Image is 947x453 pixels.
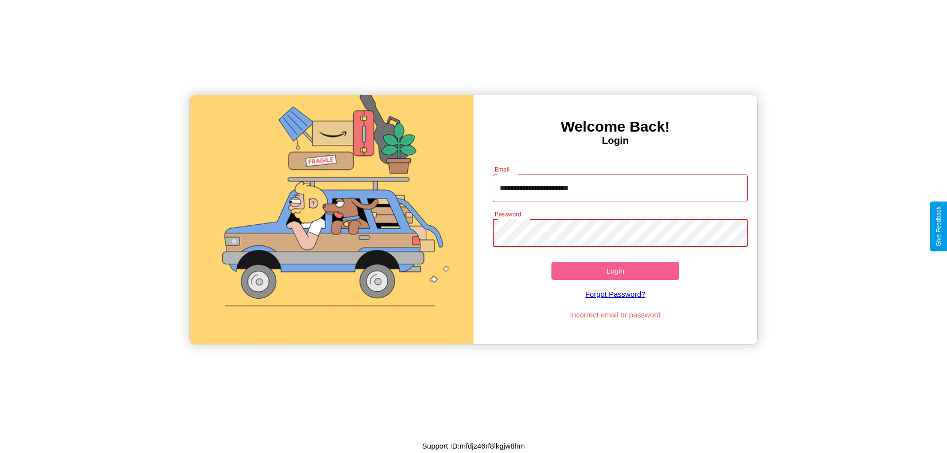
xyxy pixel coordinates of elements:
h4: Login [473,135,757,146]
button: Login [551,262,679,280]
img: gif [190,95,473,344]
label: Password [495,210,521,218]
h3: Welcome Back! [473,118,757,135]
a: Forgot Password? [488,280,743,308]
p: Support ID: mfdjz46rf8lkgjw8hm [422,439,525,453]
p: Incorrect email or password [488,308,743,321]
label: Email [495,165,510,174]
div: Give Feedback [935,207,942,246]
